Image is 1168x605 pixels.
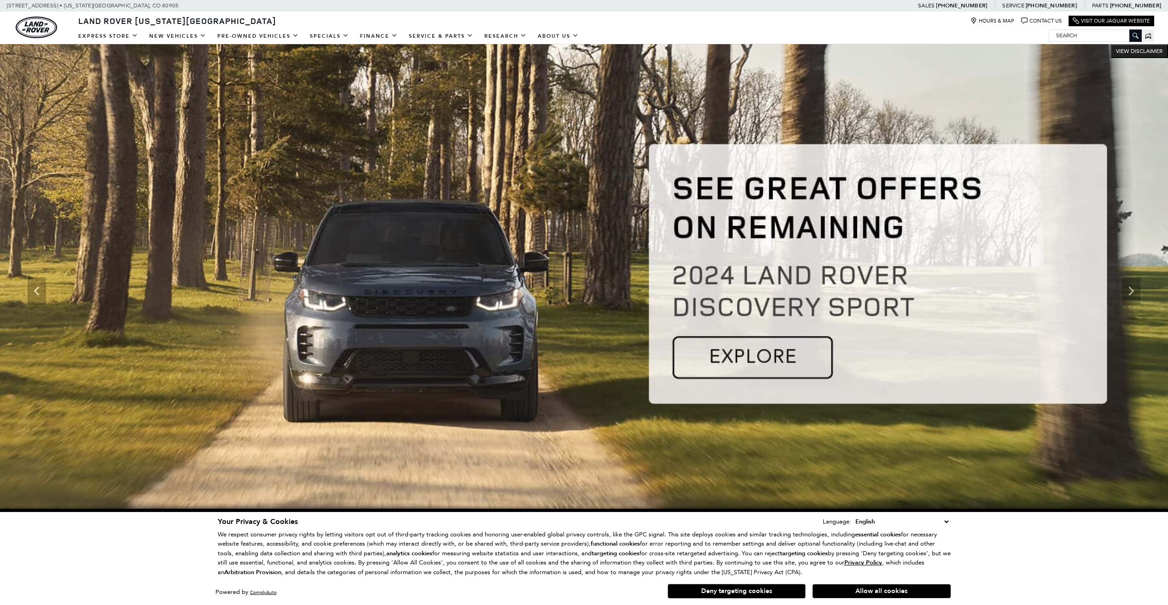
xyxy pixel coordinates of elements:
[970,17,1014,24] a: Hours & Map
[28,277,46,305] div: Previous
[1122,277,1140,305] div: Next
[1110,44,1168,58] button: VIEW DISCLAIMER
[532,28,584,44] a: About Us
[386,549,432,558] strong: analytics cookies
[592,549,639,558] strong: targeting cookies
[78,15,276,26] span: Land Rover [US_STATE][GEOGRAPHIC_DATA]
[844,558,882,567] u: Privacy Policy
[73,28,144,44] a: EXPRESS STORE
[780,549,828,558] strong: targeting cookies
[855,530,901,539] strong: essential cookies
[7,2,179,9] a: [STREET_ADDRESS] • [US_STATE][GEOGRAPHIC_DATA], CO 80905
[591,540,640,548] strong: functional cookies
[1026,2,1077,9] a: [PHONE_NUMBER]
[668,584,806,599] button: Deny targeting cookies
[844,559,882,566] a: Privacy Policy
[304,28,354,44] a: Specials
[936,2,987,9] a: [PHONE_NUMBER]
[813,584,951,598] button: Allow all cookies
[1049,30,1141,41] input: Search
[1021,17,1062,24] a: Contact Us
[218,517,298,527] span: Your Privacy & Cookies
[823,518,851,524] div: Language:
[16,17,57,38] img: Land Rover
[918,2,935,9] span: Sales
[250,589,277,595] a: ComplyAuto
[218,530,951,577] p: We respect consumer privacy rights by letting visitors opt out of third-party tracking cookies an...
[354,28,403,44] a: Finance
[1116,47,1162,55] span: VIEW DISCLAIMER
[212,28,304,44] a: Pre-Owned Vehicles
[479,28,532,44] a: Research
[1073,17,1150,24] a: Visit Our Jaguar Website
[1002,2,1024,9] span: Service
[224,568,281,576] strong: Arbitration Provision
[215,589,277,595] div: Powered by
[403,28,479,44] a: Service & Parts
[16,17,57,38] a: land-rover
[144,28,212,44] a: New Vehicles
[73,15,282,26] a: Land Rover [US_STATE][GEOGRAPHIC_DATA]
[73,28,584,44] nav: Main Navigation
[1110,2,1161,9] a: [PHONE_NUMBER]
[1092,2,1109,9] span: Parts
[853,517,951,527] select: Language Select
